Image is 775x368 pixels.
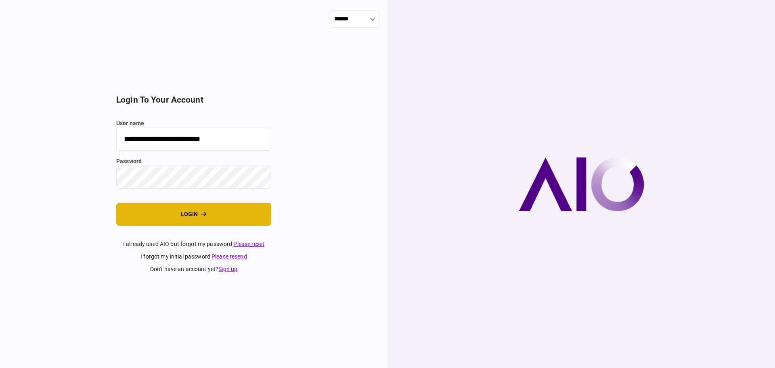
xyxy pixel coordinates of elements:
[116,265,271,273] div: don't have an account yet ?
[329,11,379,27] input: show language options
[233,241,264,247] a: Please reset
[116,252,271,261] div: I forgot my initial password
[116,166,271,189] input: password
[116,95,271,105] h2: login to your account
[116,203,271,226] button: login
[212,253,247,260] a: Please resend
[116,240,271,248] div: I already used AIO but forgot my password
[116,128,271,151] input: user name
[519,157,644,211] img: AIO company logo
[116,157,271,166] label: password
[218,266,237,272] a: Sign up
[116,119,271,128] label: user name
